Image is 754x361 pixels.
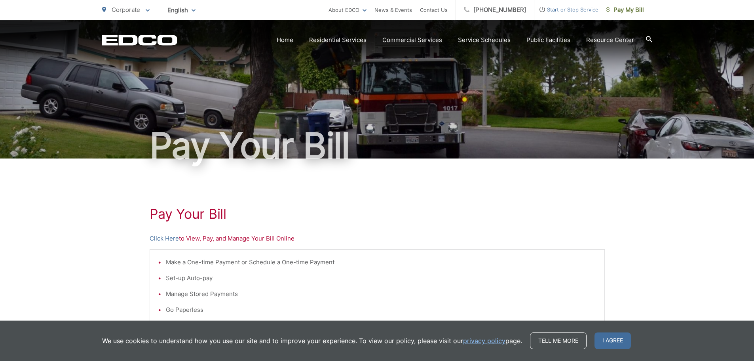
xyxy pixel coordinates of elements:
[166,258,596,267] li: Make a One-time Payment or Schedule a One-time Payment
[166,305,596,315] li: Go Paperless
[382,35,442,45] a: Commercial Services
[166,289,596,299] li: Manage Stored Payments
[309,35,367,45] a: Residential Services
[329,5,367,15] a: About EDCO
[374,5,412,15] a: News & Events
[150,234,605,243] p: to View, Pay, and Manage Your Bill Online
[277,35,293,45] a: Home
[150,234,179,243] a: Click Here
[463,336,505,346] a: privacy policy
[161,3,201,17] span: English
[458,35,511,45] a: Service Schedules
[150,206,605,222] h1: Pay Your Bill
[530,332,587,349] a: Tell me more
[586,35,634,45] a: Resource Center
[102,336,522,346] p: We use cookies to understand how you use our site and to improve your experience. To view our pol...
[166,273,596,283] li: Set-up Auto-pay
[594,332,631,349] span: I agree
[102,126,652,166] h1: Pay Your Bill
[526,35,570,45] a: Public Facilities
[606,5,644,15] span: Pay My Bill
[420,5,448,15] a: Contact Us
[112,6,140,13] span: Corporate
[102,34,177,46] a: EDCD logo. Return to the homepage.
